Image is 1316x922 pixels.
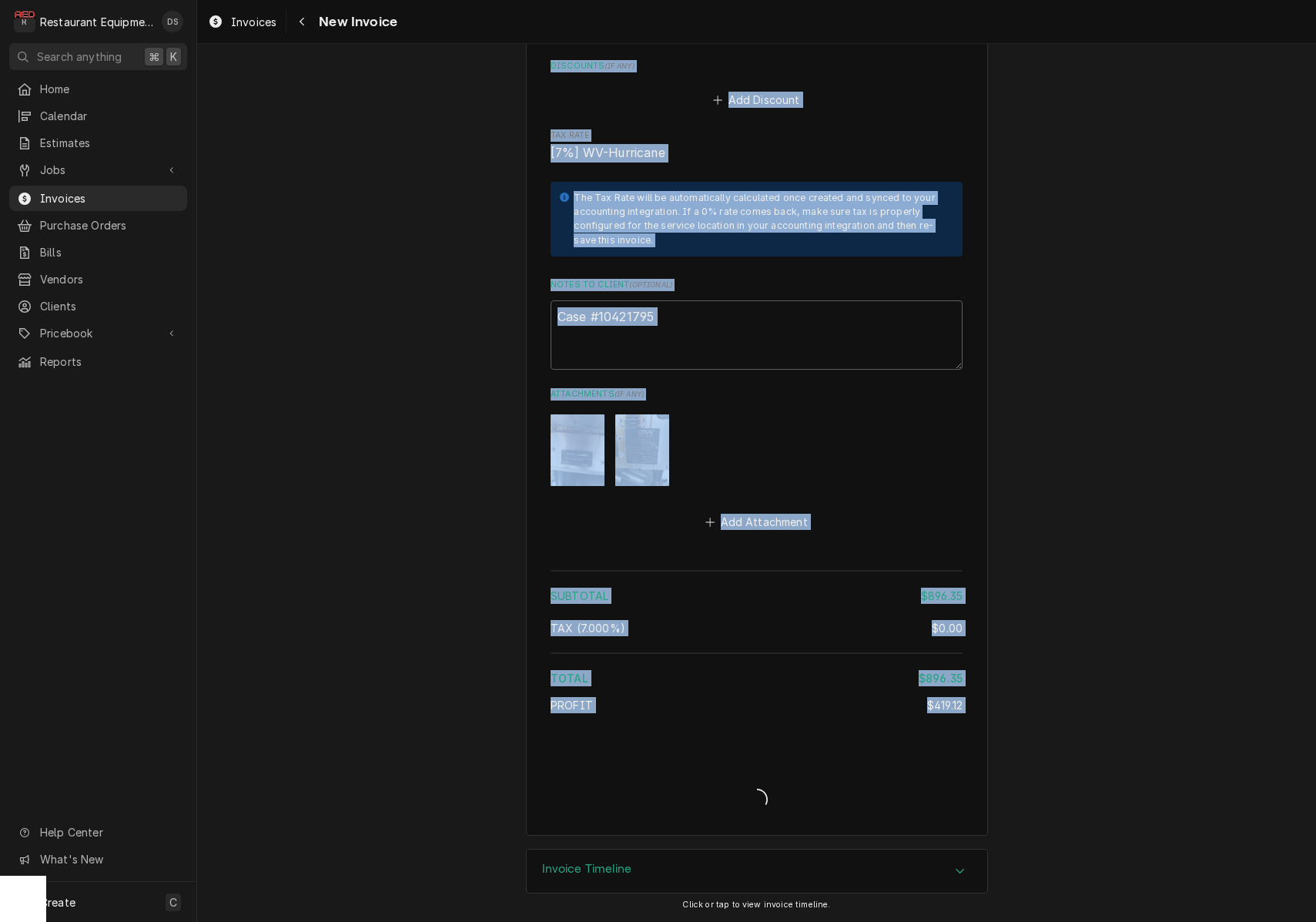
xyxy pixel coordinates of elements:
span: Reports [40,354,179,370]
a: Go to What's New [9,847,187,872]
a: Estimates [9,130,187,156]
span: Purchase Orders [40,217,179,233]
span: Tax Rate [551,144,963,163]
span: Bills [40,244,179,260]
div: Restaurant Equipment Diagnostics [40,14,153,30]
div: Restaurant Equipment Diagnostics's Avatar [14,11,35,32]
button: Add Discount [711,89,802,111]
span: Invoices [231,14,276,30]
img: LjKoJ8VKShWxdFw6KVFN [615,414,669,486]
span: Help Center [40,824,178,840]
span: What's New [40,851,178,867]
a: Vendors [9,267,187,292]
div: DS [162,11,183,32]
label: Discounts [551,60,963,72]
span: Invoices [40,190,179,206]
span: Estimates [40,135,179,151]
span: $419.12 [927,699,963,712]
span: Search anything [37,49,122,65]
div: $896.35 [919,670,963,686]
button: Add Attachment [703,511,811,532]
span: Create [40,896,75,909]
div: Subtotal [551,588,963,604]
label: Notes to Client [551,279,963,291]
a: Invoices [202,9,283,35]
div: Derek Stewart's Avatar [162,11,183,32]
a: Go to Help Center [9,820,187,845]
span: Pricebook [40,325,156,341]
div: Accordion Header [527,850,987,893]
span: ( if any ) [604,62,634,70]
span: Home [40,81,179,97]
span: Subtotal [551,589,608,602]
a: Bills [9,240,187,265]
span: Loading... [746,783,768,816]
span: [6%] West Virginia State [1%] West Virginia, Hurricane City [551,622,625,635]
span: K [170,49,177,65]
button: Search anything⌘K [9,43,187,70]
img: MHX55VG0TZiijPsQESPZ [551,414,604,486]
div: Notes to Client [551,279,963,369]
span: C [169,894,177,910]
h3: Invoice Timeline [542,862,632,877]
span: Clients [40,298,179,314]
div: Profit [551,697,963,713]
div: Invoice Timeline [526,849,988,894]
span: Profit [551,699,593,712]
div: Attachments [551,388,963,532]
button: Accordion Details Expand Trigger [527,850,987,893]
span: ⌘ [149,49,159,65]
label: Attachments [551,388,963,401]
span: Total [551,672,588,685]
a: Go to Jobs [9,157,187,183]
a: Invoices [9,186,187,211]
span: Calendar [40,108,179,124]
a: Purchase Orders [9,213,187,238]
span: Tax Rate [551,129,963,142]
div: $896.35 [921,588,963,604]
span: ( optional ) [629,280,672,289]
span: Vendors [40,271,179,287]
a: Clients [9,293,187,319]
div: $0.00 [932,620,963,636]
a: Calendar [9,103,187,129]
span: Jobs [40,162,156,178]
button: Navigate back [290,9,314,34]
div: Discounts [551,60,963,111]
span: [7%] WV-Hurricane [551,146,665,160]
div: The Tax Rate will be automatically calculated once created and synced to your accounting integrat... [574,191,947,248]
div: Tax Rate [551,129,963,163]
textarea: Case #10421795 [551,300,963,370]
div: R [14,11,35,32]
a: Reports [9,349,187,374]
div: Amount Summary [551,565,963,724]
span: Click or tap to view invoice timeline. [682,900,830,910]
div: Total [551,670,963,686]
div: Tax [551,620,963,636]
span: New Invoice [314,12,397,32]
a: Home [9,76,187,102]
a: Go to Pricebook [9,320,187,346]
span: ( if any ) [614,390,644,398]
